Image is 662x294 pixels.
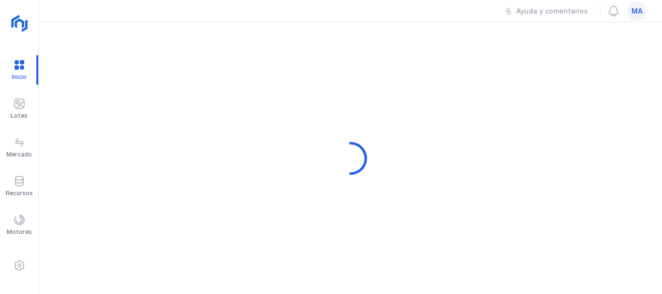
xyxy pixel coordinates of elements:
div: Motores [7,228,32,236]
div: Mercado [6,151,32,158]
img: logoRight.svg [7,11,32,35]
div: Recursos [6,189,33,197]
span: ma [631,6,643,16]
button: Ayuda y comentarios [498,3,594,19]
div: Lotes [11,112,28,120]
div: Ayuda y comentarios [516,6,588,16]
